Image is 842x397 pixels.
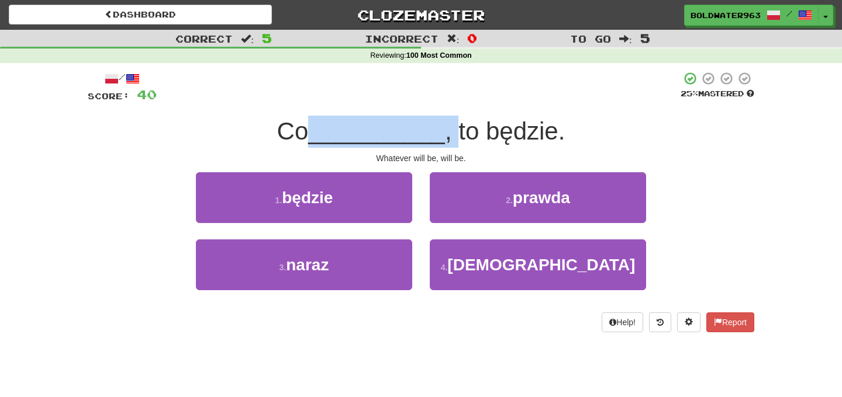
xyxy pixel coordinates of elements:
[241,34,254,44] span: :
[681,89,698,98] span: 25 %
[175,33,233,44] span: Correct
[447,34,460,44] span: :
[196,172,412,223] button: 1.będzie
[289,5,553,25] a: Clozemaster
[286,256,329,274] span: naraz
[88,91,130,101] span: Score:
[279,263,287,272] small: 3 .
[430,239,646,290] button: 4.[DEMOGRAPHIC_DATA]
[430,172,646,223] button: 2.prawda
[706,312,754,332] button: Report
[681,89,754,99] div: Mastered
[640,31,650,45] span: 5
[649,312,671,332] button: Round history (alt+y)
[88,71,157,86] div: /
[196,239,412,290] button: 3.naraz
[684,5,819,26] a: BoldWater963 /
[441,263,448,272] small: 4 .
[406,51,472,60] strong: 100 Most Common
[506,196,513,205] small: 2 .
[513,189,570,207] span: prawda
[570,33,611,44] span: To go
[262,31,272,45] span: 5
[467,31,477,45] span: 0
[275,196,282,205] small: 1 .
[88,152,754,164] div: Whatever will be, will be.
[786,9,792,18] span: /
[691,10,761,20] span: BoldWater963
[619,34,632,44] span: :
[277,117,309,145] span: Co
[9,5,272,25] a: Dashboard
[365,33,439,44] span: Incorrect
[445,117,565,145] span: , to będzie.
[602,312,643,332] button: Help!
[137,87,157,102] span: 40
[447,256,635,274] span: [DEMOGRAPHIC_DATA]
[282,189,333,207] span: będzie
[308,117,445,145] span: __________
